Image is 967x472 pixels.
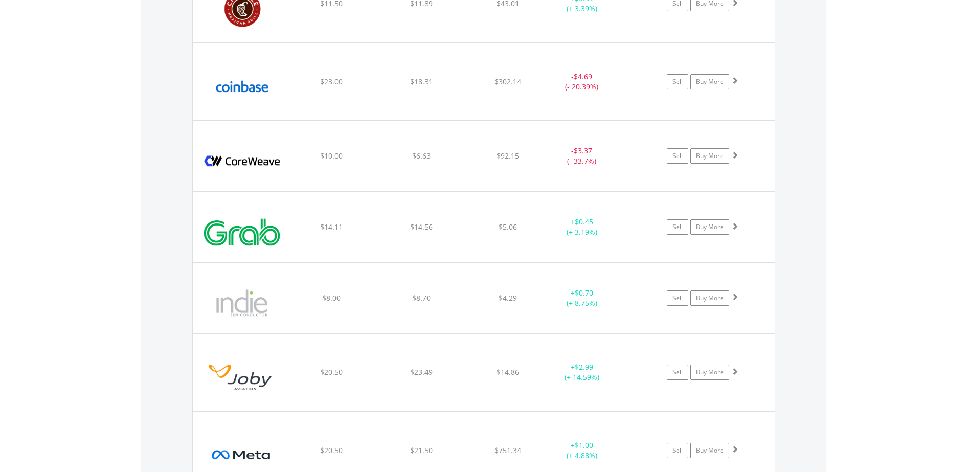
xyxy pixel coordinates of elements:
[198,134,286,189] img: EQU.US.CRWV.png
[410,222,433,232] span: $14.56
[320,77,343,86] span: $23.00
[690,219,729,235] a: Buy More
[690,365,729,380] a: Buy More
[575,217,593,227] span: $0.45
[412,151,431,161] span: $6.63
[410,445,433,455] span: $21.50
[497,151,519,161] span: $92.15
[499,222,517,232] span: $5.06
[544,146,621,166] div: - (- 33.7%)
[667,290,688,306] a: Sell
[544,440,621,461] div: + (+ 4.88%)
[320,222,343,232] span: $14.11
[544,288,621,308] div: + (+ 8.75%)
[667,74,688,89] a: Sell
[410,367,433,377] span: $23.49
[690,290,729,306] a: Buy More
[320,445,343,455] span: $20.50
[320,151,343,161] span: $10.00
[198,56,286,117] img: EQU.US.COIN.png
[494,77,521,86] span: $302.14
[497,367,519,377] span: $14.86
[690,74,729,89] a: Buy More
[494,445,521,455] span: $751.34
[667,148,688,164] a: Sell
[499,293,517,303] span: $4.29
[544,72,621,92] div: - (- 20.39%)
[667,443,688,458] a: Sell
[198,347,286,408] img: EQU.US.JOBY.png
[412,293,431,303] span: $8.70
[575,362,593,372] span: $2.99
[320,367,343,377] span: $20.50
[690,443,729,458] a: Buy More
[544,217,621,237] div: + (+ 3.19%)
[198,276,286,330] img: EQU.US.INDI.png
[575,288,593,298] span: $0.70
[198,205,286,260] img: EQU.US.GRAB.png
[410,77,433,86] span: $18.31
[575,440,593,450] span: $1.00
[667,365,688,380] a: Sell
[667,219,688,235] a: Sell
[544,362,621,383] div: + (+ 14.59%)
[322,293,341,303] span: $8.00
[574,146,592,155] span: $3.37
[690,148,729,164] a: Buy More
[574,72,592,81] span: $4.69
